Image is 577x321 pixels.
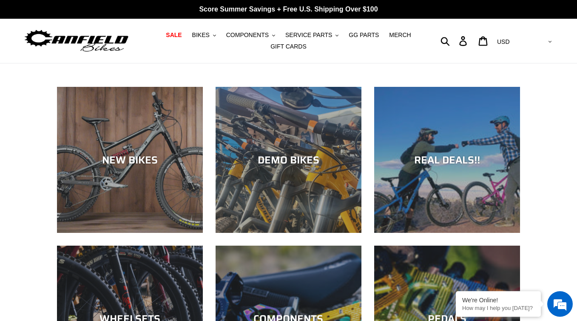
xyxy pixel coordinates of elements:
span: MERCH [389,32,411,39]
div: NEW BIKES [57,154,203,166]
a: GIFT CARDS [266,41,311,52]
span: SERVICE PARTS [285,32,332,39]
span: BIKES [192,32,210,39]
a: REAL DEALS!! [374,87,520,233]
div: DEMO BIKES [216,154,361,166]
button: BIKES [188,29,220,41]
span: GG PARTS [349,32,379,39]
div: REAL DEALS!! [374,154,520,166]
button: SERVICE PARTS [281,29,343,41]
a: DEMO BIKES [216,87,361,233]
a: NEW BIKES [57,87,203,233]
a: MERCH [385,29,415,41]
span: SALE [166,32,182,39]
a: SALE [162,29,186,41]
div: We're Online! [462,297,534,304]
button: COMPONENTS [222,29,279,41]
span: GIFT CARDS [270,43,307,50]
a: GG PARTS [344,29,383,41]
p: How may I help you today? [462,305,534,311]
img: Canfield Bikes [23,28,130,54]
span: COMPONENTS [226,32,269,39]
